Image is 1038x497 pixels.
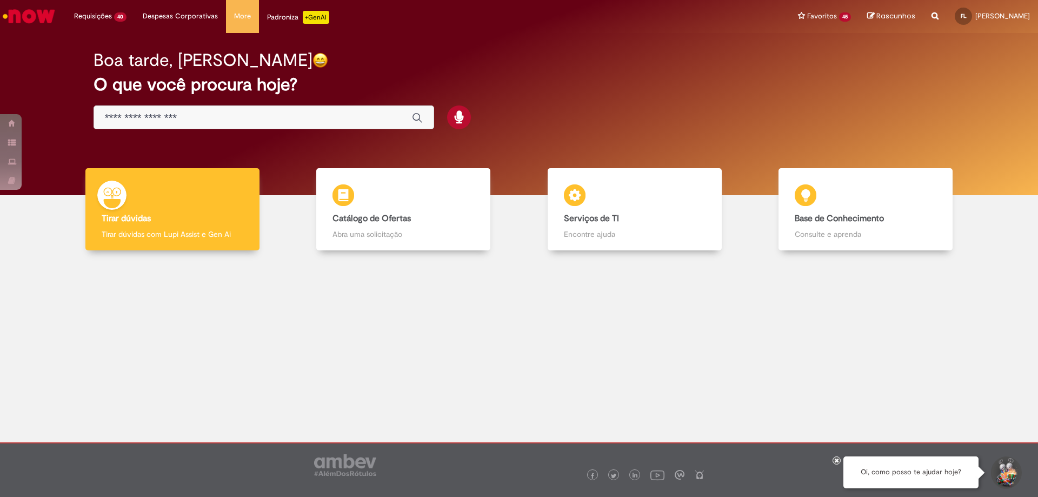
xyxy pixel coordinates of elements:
h2: O que você procura hoje? [94,75,945,94]
img: logo_footer_workplace.png [675,470,684,480]
button: Iniciar Conversa de Suporte [989,456,1022,489]
img: logo_footer_naosei.png [695,470,704,480]
div: Oi, como posso te ajudar hoje? [843,456,979,488]
img: logo_footer_linkedin.png [633,473,638,479]
b: Catálogo de Ofertas [332,213,411,224]
a: Rascunhos [867,11,915,22]
a: Serviços de TI Encontre ajuda [519,168,750,251]
p: +GenAi [303,11,329,24]
span: 40 [114,12,127,22]
span: 45 [839,12,851,22]
p: Encontre ajuda [564,229,706,240]
a: Tirar dúvidas Tirar dúvidas com Lupi Assist e Gen Ai [57,168,288,251]
img: ServiceNow [1,5,57,27]
b: Base de Conhecimento [795,213,884,224]
b: Serviços de TI [564,213,619,224]
span: Favoritos [807,11,837,22]
b: Tirar dúvidas [102,213,151,224]
img: logo_footer_youtube.png [650,468,664,482]
span: Requisições [74,11,112,22]
span: More [234,11,251,22]
a: Catálogo de Ofertas Abra uma solicitação [288,168,520,251]
div: Padroniza [267,11,329,24]
p: Consulte e aprenda [795,229,936,240]
p: Abra uma solicitação [332,229,474,240]
img: logo_footer_twitter.png [611,473,616,479]
p: Tirar dúvidas com Lupi Assist e Gen Ai [102,229,243,240]
img: logo_footer_ambev_rotulo_gray.png [314,454,376,476]
span: [PERSON_NAME] [975,11,1030,21]
span: Rascunhos [876,11,915,21]
span: FL [961,12,967,19]
img: happy-face.png [312,52,328,68]
span: Despesas Corporativas [143,11,218,22]
h2: Boa tarde, [PERSON_NAME] [94,51,312,70]
a: Base de Conhecimento Consulte e aprenda [750,168,982,251]
img: logo_footer_facebook.png [590,473,595,479]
